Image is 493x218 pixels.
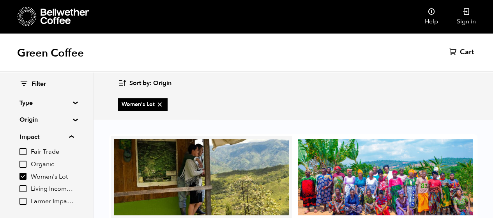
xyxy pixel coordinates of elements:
span: Cart [460,48,474,57]
span: Fair Trade [31,148,74,156]
span: Living Income Pricing [31,185,74,193]
span: Filter [32,80,46,89]
input: Living Income Pricing [19,185,27,192]
span: Organic [31,160,74,169]
input: Women's Lot [19,173,27,180]
input: Farmer Impact Fund [19,198,27,205]
h1: Green Coffee [17,46,84,60]
summary: Origin [19,115,73,124]
summary: Impact [19,132,74,142]
span: Farmer Impact Fund [31,197,74,206]
a: Cart [449,48,476,57]
span: Women's Lot [31,173,74,181]
input: Organic [19,161,27,168]
button: Sort by: Origin [118,74,171,92]
span: Women's Lot [122,101,164,108]
input: Fair Trade [19,148,27,155]
summary: Type [19,98,73,108]
span: Sort by: Origin [129,79,171,88]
